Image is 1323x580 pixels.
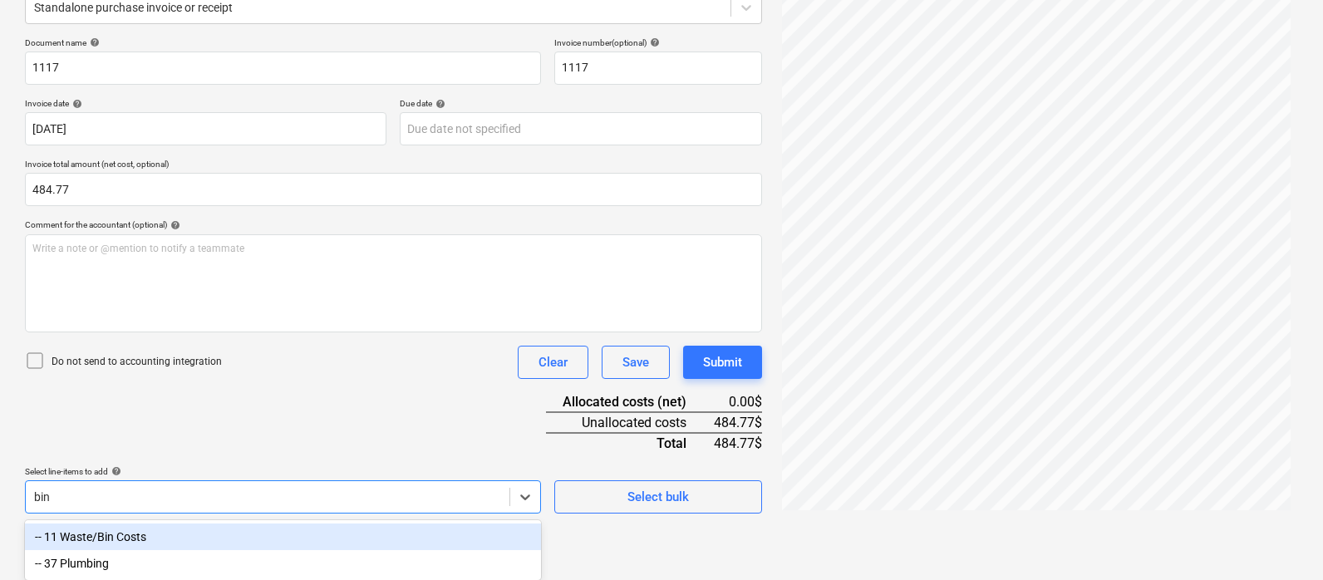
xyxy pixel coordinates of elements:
div: Invoice date [25,98,386,109]
input: Invoice total amount (net cost, optional) [25,173,762,206]
div: Total [546,433,713,453]
iframe: Chat Widget [1240,500,1323,580]
div: Clear [539,351,568,373]
input: Invoice date not specified [25,112,386,145]
p: Do not send to accounting integration [52,355,222,369]
button: Submit [683,346,762,379]
span: help [647,37,660,47]
span: help [69,99,82,109]
p: Invoice total amount (net cost, optional) [25,159,762,173]
button: Save [602,346,670,379]
button: Clear [518,346,588,379]
div: Submit [703,351,742,373]
div: 0.00$ [713,392,762,412]
div: Unallocated costs [546,412,713,433]
span: help [167,220,180,230]
div: Save [622,351,649,373]
span: help [86,37,100,47]
span: help [432,99,445,109]
input: Due date not specified [400,112,762,145]
div: Due date [400,98,762,109]
div: Allocated costs (net) [546,392,713,412]
div: -- 37 Plumbing [25,550,541,577]
div: Document name [25,37,541,48]
div: Comment for the accountant (optional) [25,219,762,230]
div: 484.77$ [713,433,762,453]
div: -- 11 Waste/Bin Costs [25,523,541,550]
button: Select bulk [554,480,762,514]
div: Select bulk [627,486,689,508]
div: Select line-items to add [25,466,541,477]
span: help [108,466,121,476]
div: Invoice number (optional) [554,37,762,48]
input: Invoice number [554,52,762,85]
div: 484.77$ [713,412,762,433]
input: Document name [25,52,541,85]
